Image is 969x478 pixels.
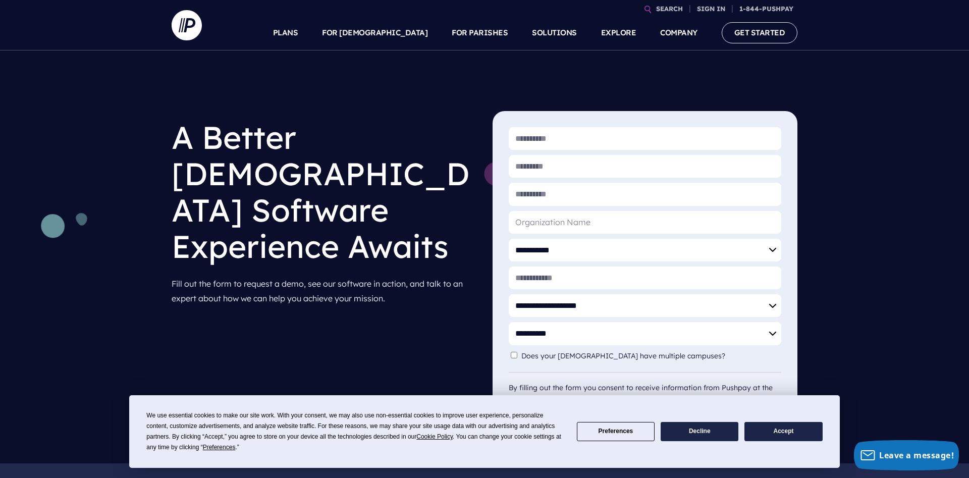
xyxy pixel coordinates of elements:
input: Organization Name [509,211,781,234]
button: Preferences [577,422,655,442]
div: By filling out the form you consent to receive information from Pushpay at the email address or t... [509,372,781,404]
a: FOR PARISHES [452,15,508,50]
button: Accept [744,422,822,442]
span: Preferences [203,444,236,451]
h1: A Better [DEMOGRAPHIC_DATA] Software Experience Awaits [172,111,476,273]
span: Leave a message! [879,450,954,461]
a: FOR [DEMOGRAPHIC_DATA] [322,15,427,50]
button: Decline [661,422,738,442]
div: Cookie Consent Prompt [129,395,840,468]
a: EXPLORE [601,15,636,50]
a: PLANS [273,15,298,50]
a: COMPANY [660,15,697,50]
div: We use essential cookies to make our site work. With your consent, we may also use non-essential ... [146,410,564,453]
button: Leave a message! [854,440,959,470]
label: Does your [DEMOGRAPHIC_DATA] have multiple campuses? [521,352,730,360]
p: Fill out the form to request a demo, see our software in action, and talk to an expert about how ... [172,273,476,310]
a: SOLUTIONS [532,15,577,50]
a: GET STARTED [722,22,798,43]
span: Cookie Policy [416,433,453,440]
